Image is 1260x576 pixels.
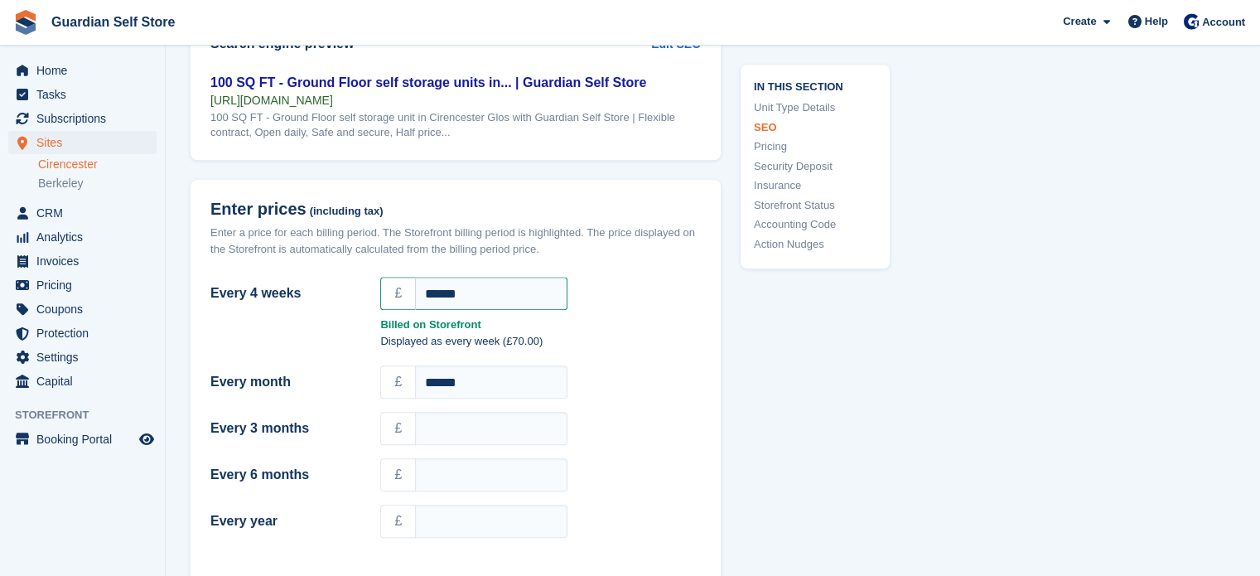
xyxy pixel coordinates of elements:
span: Enter prices [210,200,307,219]
span: Analytics [36,225,136,249]
label: Every 4 weeks [210,283,360,303]
span: Invoices [36,249,136,273]
a: Storefront Status [754,197,876,214]
a: menu [8,249,157,273]
span: Capital [36,370,136,393]
img: Tom Scott [1183,13,1200,30]
a: Preview store [137,429,157,449]
span: Home [36,59,136,82]
a: menu [8,370,157,393]
a: Unit Type Details [754,100,876,117]
span: Protection [36,322,136,345]
a: menu [8,201,157,225]
strong: Billed on Storefront [380,317,701,333]
a: Cirencester [38,157,157,172]
p: Displayed as every week (£70.00) [380,333,701,350]
div: [URL][DOMAIN_NAME] [210,93,701,108]
span: Subscriptions [36,107,136,130]
div: 100 SQ FT - Ground Floor self storage units in... | Guardian Self Store [210,73,701,93]
div: 100 SQ FT - Ground Floor self storage unit in Cirencester Glos with Guardian Self Store | Flexibl... [210,110,701,140]
div: Enter a price for each billing period. The Storefront billing period is highlighted. The price di... [210,225,701,257]
a: menu [8,428,157,451]
a: menu [8,322,157,345]
label: Every 3 months [210,419,360,438]
a: Security Deposit [754,158,876,175]
a: menu [8,273,157,297]
span: CRM [36,201,136,225]
span: Pricing [36,273,136,297]
span: Coupons [36,298,136,321]
span: (including tax) [310,206,384,218]
span: Create [1063,13,1096,30]
span: Booking Portal [36,428,136,451]
span: In this section [754,78,876,94]
a: menu [8,346,157,369]
a: SEO [754,119,876,136]
span: Account [1202,14,1245,31]
a: Guardian Self Store [45,8,181,36]
a: Berkeley [38,176,157,191]
a: menu [8,59,157,82]
label: Every month [210,372,360,392]
a: menu [8,225,157,249]
a: menu [8,298,157,321]
span: Sites [36,131,136,154]
span: Help [1145,13,1168,30]
a: Pricing [754,139,876,156]
label: Every year [210,511,360,531]
span: Settings [36,346,136,369]
a: menu [8,83,157,106]
a: menu [8,131,157,154]
a: Action Nudges [754,236,876,253]
a: Insurance [754,178,876,195]
label: Every 6 months [210,465,360,485]
a: Accounting Code [754,217,876,234]
img: stora-icon-8386f47178a22dfd0bd8f6a31ec36ba5ce8667c1dd55bd0f319d3a0aa187defe.svg [13,10,38,35]
span: Tasks [36,83,136,106]
span: Storefront [15,407,165,424]
a: menu [8,107,157,130]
